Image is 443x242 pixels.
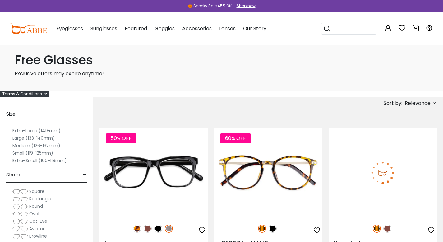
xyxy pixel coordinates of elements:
[220,133,251,143] span: 60% OFF
[12,188,28,195] img: Square.png
[12,149,53,157] label: Small (119-125mm)
[12,211,28,217] img: Oval.png
[15,70,429,77] p: Exclusive offers may expire anytime!
[383,225,391,233] img: Brown
[12,134,55,142] label: Large (133-140mm)
[165,225,173,233] img: Gun
[405,98,431,109] span: Relevance
[29,226,44,232] span: Aviator
[154,225,162,233] img: Black
[10,23,47,34] img: abbeglasses.com
[269,225,277,233] img: Black
[6,167,22,182] span: Shape
[12,226,28,232] img: Aviator.png
[83,107,87,122] span: -
[237,3,256,9] div: Shop now
[188,3,233,9] div: 🎃 Spooky Sale 45% Off!
[12,196,28,202] img: Rectangle.png
[56,25,83,32] span: Eyeglasses
[12,203,28,210] img: Round.png
[6,107,16,122] span: Size
[12,218,28,225] img: Cat-Eye.png
[29,218,47,224] span: Cat-Eye
[155,25,175,32] span: Goggles
[373,225,381,233] img: Tortoise
[12,127,61,134] label: Extra-Large (141+mm)
[106,133,136,143] span: 50% OFF
[29,203,43,209] span: Round
[133,225,141,233] img: Leopard
[12,233,28,240] img: Browline.png
[29,196,51,202] span: Rectangle
[214,128,322,218] img: Tortoise Callie - Combination ,Universal Bridge Fit
[258,225,266,233] img: Tortoise
[12,142,60,149] label: Medium (126-132mm)
[219,25,236,32] span: Lenses
[29,233,47,239] span: Browline
[29,188,44,194] span: Square
[144,225,152,233] img: Brown
[182,25,212,32] span: Accessories
[99,128,208,218] img: Gun Laya - Plastic ,Universal Bridge Fit
[90,25,117,32] span: Sunglasses
[243,25,266,32] span: Our Story
[15,53,429,67] h1: Free Glasses
[329,128,437,218] img: Tortoise Knowledge - Acetate ,Universal Bridge Fit
[384,100,402,107] span: Sort by:
[12,157,67,164] label: Extra-Small (100-118mm)
[29,211,39,217] span: Oval
[125,25,147,32] span: Featured
[233,3,256,8] a: Shop now
[83,167,87,182] span: -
